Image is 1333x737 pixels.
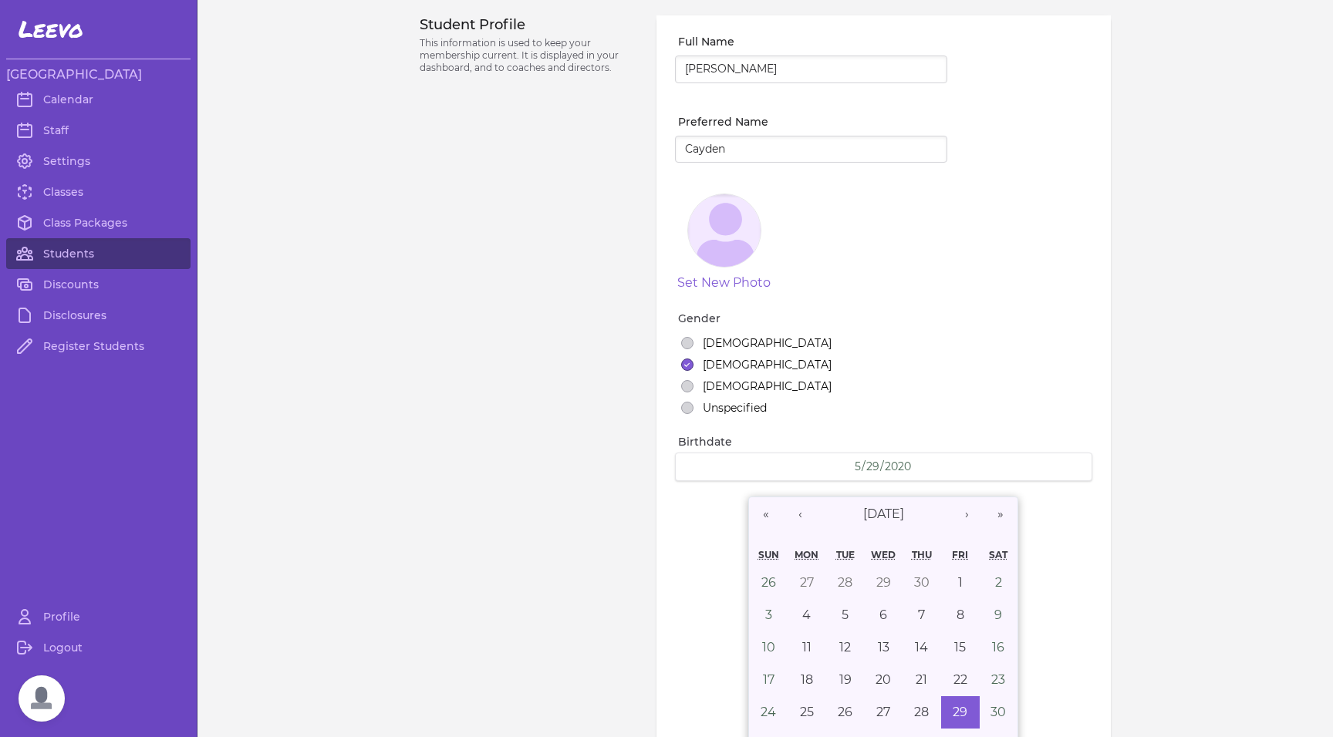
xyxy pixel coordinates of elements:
[864,664,903,696] button: May 20, 2020
[980,664,1018,696] button: May 23, 2020
[795,549,818,560] abbr: Monday
[749,631,788,664] button: May 10, 2020
[918,607,925,622] abbr: May 7, 2020
[912,549,932,560] abbr: Thursday
[871,549,896,560] abbr: Wednesday
[953,672,967,687] abbr: May 22, 2020
[765,607,772,622] abbr: May 3, 2020
[678,434,1092,449] label: Birthdate
[994,607,1002,622] abbr: May 9, 2020
[916,672,927,687] abbr: May 21, 2020
[6,601,191,632] a: Profile
[678,114,947,130] label: Preferred Name
[903,599,941,631] button: May 7, 2020
[989,549,1007,560] abbr: Saturday
[842,607,849,622] abbr: May 5, 2020
[802,607,811,622] abbr: May 4, 2020
[876,672,891,687] abbr: May 20, 2020
[878,640,889,655] abbr: May 13, 2020
[749,599,788,631] button: May 3, 2020
[941,599,980,631] button: May 8, 2020
[903,631,941,664] button: May 14, 2020
[980,599,1018,631] button: May 9, 2020
[838,705,852,719] abbr: May 26, 2020
[903,664,941,696] button: May 21, 2020
[758,549,779,560] abbr: Sunday
[788,696,826,729] button: May 25, 2020
[801,672,813,687] abbr: May 18, 2020
[788,567,826,599] button: April 27, 2020
[957,607,964,622] abbr: May 8, 2020
[980,567,1018,599] button: May 2, 2020
[863,506,904,521] span: [DATE]
[788,631,826,664] button: May 11, 2020
[19,15,83,43] span: Leevo
[991,672,1005,687] abbr: May 23, 2020
[763,672,774,687] abbr: May 17, 2020
[826,696,865,729] button: May 26, 2020
[762,640,775,655] abbr: May 10, 2020
[826,599,865,631] button: May 5, 2020
[864,631,903,664] button: May 13, 2020
[6,300,191,331] a: Disclosures
[914,575,930,590] abbr: April 30, 2020
[854,459,862,474] input: MM
[678,311,1092,326] label: Gender
[817,497,950,531] button: [DATE]
[19,675,65,722] a: Open chat
[6,331,191,362] a: Register Students
[884,459,913,474] input: YYYY
[6,632,191,663] a: Logout
[984,497,1017,531] button: »
[838,575,852,590] abbr: April 28, 2020
[941,567,980,599] button: May 1, 2020
[990,705,1006,719] abbr: May 30, 2020
[420,15,638,34] h3: Student Profile
[788,664,826,696] button: May 18, 2020
[954,640,966,655] abbr: May 15, 2020
[862,459,866,474] span: /
[876,705,890,719] abbr: May 27, 2020
[800,705,814,719] abbr: May 25, 2020
[826,631,865,664] button: May 12, 2020
[995,575,1002,590] abbr: May 2, 2020
[952,549,968,560] abbr: Friday
[749,696,788,729] button: May 24, 2020
[826,664,865,696] button: May 19, 2020
[6,84,191,115] a: Calendar
[864,567,903,599] button: April 29, 2020
[675,56,947,83] input: Richard Button
[864,599,903,631] button: May 6, 2020
[879,607,887,622] abbr: May 6, 2020
[836,549,855,560] abbr: Tuesday
[880,459,884,474] span: /
[678,34,947,49] label: Full Name
[914,705,929,719] abbr: May 28, 2020
[783,497,817,531] button: ‹
[864,696,903,729] button: May 27, 2020
[420,37,638,74] p: This information is used to keep your membership current. It is displayed in your dashboard, and ...
[915,640,928,655] abbr: May 14, 2020
[749,497,783,531] button: «
[703,357,832,372] label: [DEMOGRAPHIC_DATA]
[761,705,776,719] abbr: May 24, 2020
[826,567,865,599] button: April 28, 2020
[941,631,980,664] button: May 15, 2020
[980,631,1018,664] button: May 16, 2020
[839,640,851,655] abbr: May 12, 2020
[703,335,832,351] label: [DEMOGRAPHIC_DATA]
[992,640,1004,655] abbr: May 16, 2020
[950,497,984,531] button: ›
[761,575,776,590] abbr: April 26, 2020
[6,115,191,146] a: Staff
[6,238,191,269] a: Students
[866,459,880,474] input: DD
[788,599,826,631] button: May 4, 2020
[802,640,812,655] abbr: May 11, 2020
[953,705,967,719] abbr: May 29, 2020
[703,400,767,416] label: Unspecified
[703,379,832,394] label: [DEMOGRAPHIC_DATA]
[6,207,191,238] a: Class Packages
[6,177,191,207] a: Classes
[6,269,191,300] a: Discounts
